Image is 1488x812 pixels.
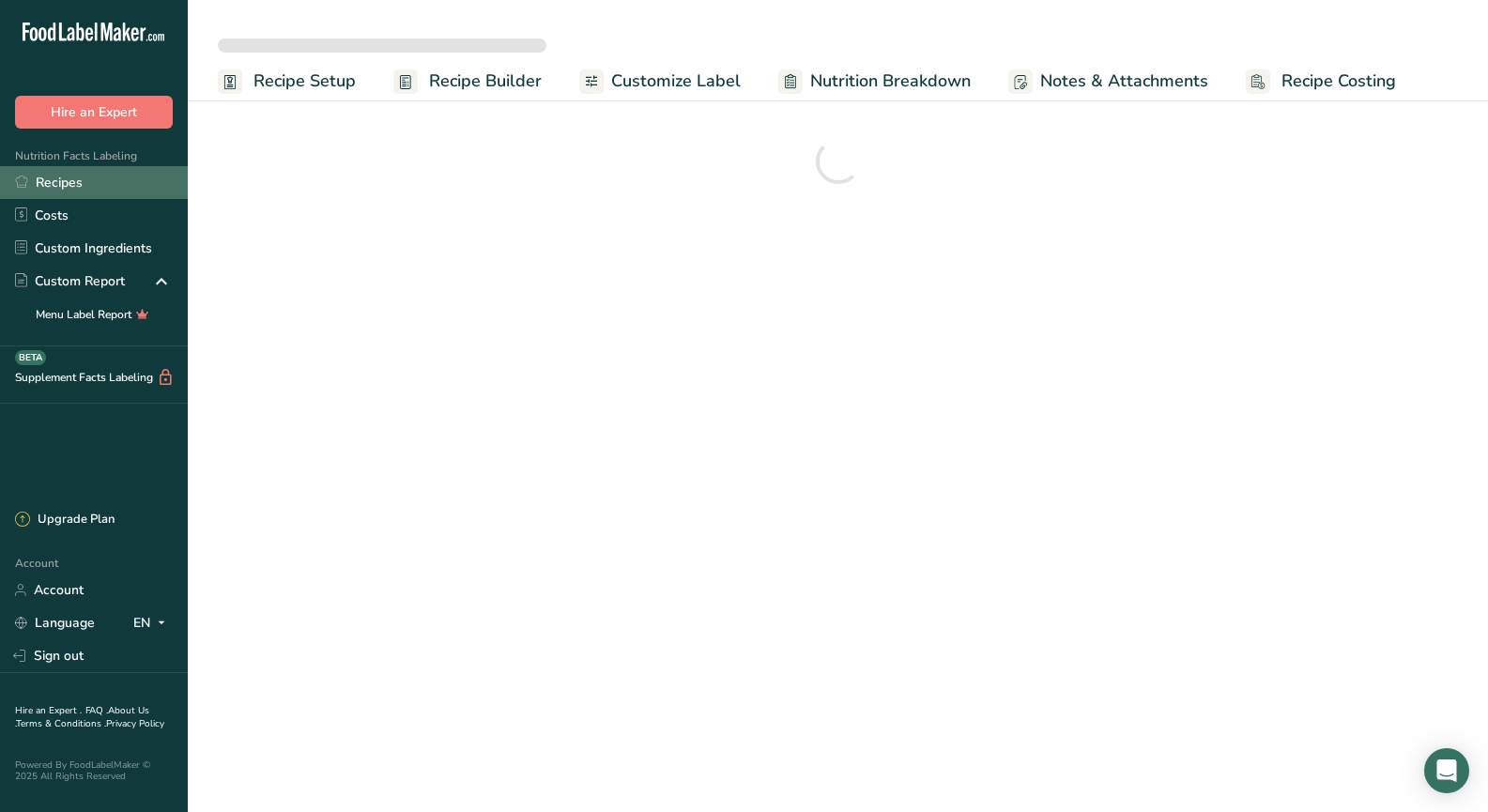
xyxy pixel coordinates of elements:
[1008,60,1208,102] a: Notes & Attachments
[393,60,542,102] a: Recipe Builder
[810,69,971,94] span: Nutrition Breakdown
[253,69,356,94] span: Recipe Setup
[133,612,173,635] div: EN
[15,511,115,529] div: Upgrade Plan
[579,60,741,102] a: Customize Label
[15,759,173,782] div: Powered By FoodLabelMaker © 2025 All Rights Reserved
[1246,60,1396,102] a: Recipe Costing
[778,60,971,102] a: Nutrition Breakdown
[15,606,95,639] a: Language
[1040,69,1208,94] span: Notes & Attachments
[1424,748,1469,793] div: Open Intercom Messenger
[15,350,46,365] div: BETA
[85,704,108,717] a: FAQ .
[429,69,542,94] span: Recipe Builder
[15,271,125,291] div: Custom Report
[15,704,82,717] a: Hire an Expert .
[1281,69,1396,94] span: Recipe Costing
[15,704,149,730] a: About Us .
[611,69,741,94] span: Customize Label
[15,96,173,129] button: Hire an Expert
[16,717,106,730] a: Terms & Conditions .
[218,60,356,102] a: Recipe Setup
[106,717,164,730] a: Privacy Policy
